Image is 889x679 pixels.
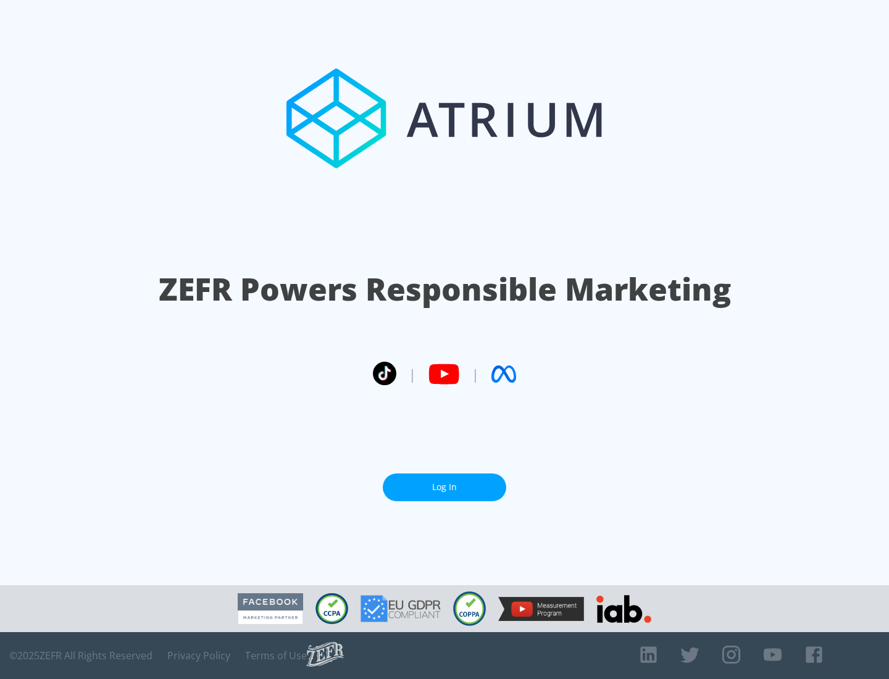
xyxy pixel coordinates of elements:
a: Log In [383,473,506,501]
img: COPPA Compliant [453,591,486,626]
a: Terms of Use [245,649,307,662]
span: | [409,365,416,383]
span: © 2025 ZEFR All Rights Reserved [9,649,152,662]
span: | [472,365,479,383]
img: CCPA Compliant [315,593,348,624]
img: YouTube Measurement Program [498,597,584,621]
h1: ZEFR Powers Responsible Marketing [159,268,731,310]
img: IAB [596,595,651,623]
img: GDPR Compliant [361,595,441,622]
img: Facebook Marketing Partner [238,593,303,625]
a: Privacy Policy [167,649,230,662]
